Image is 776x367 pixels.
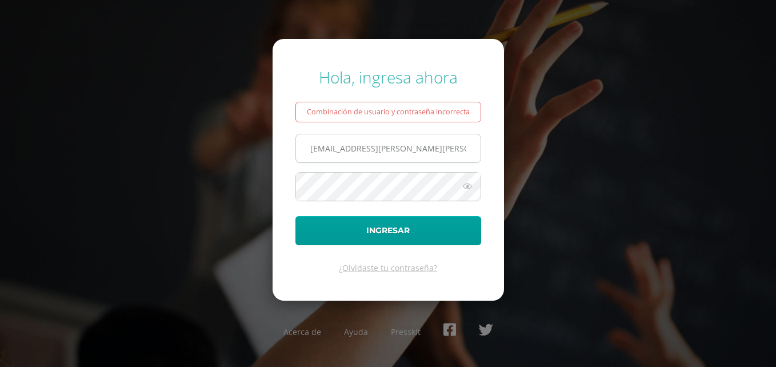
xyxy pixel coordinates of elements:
a: Presskit [391,326,421,337]
button: Ingresar [295,216,481,245]
a: ¿Olvidaste tu contraseña? [339,262,437,273]
div: Hola, ingresa ahora [295,66,481,88]
input: Correo electrónico o usuario [296,134,481,162]
div: Combinación de usuario y contraseña incorrecta [295,102,481,122]
a: Acerca de [283,326,321,337]
a: Ayuda [344,326,368,337]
